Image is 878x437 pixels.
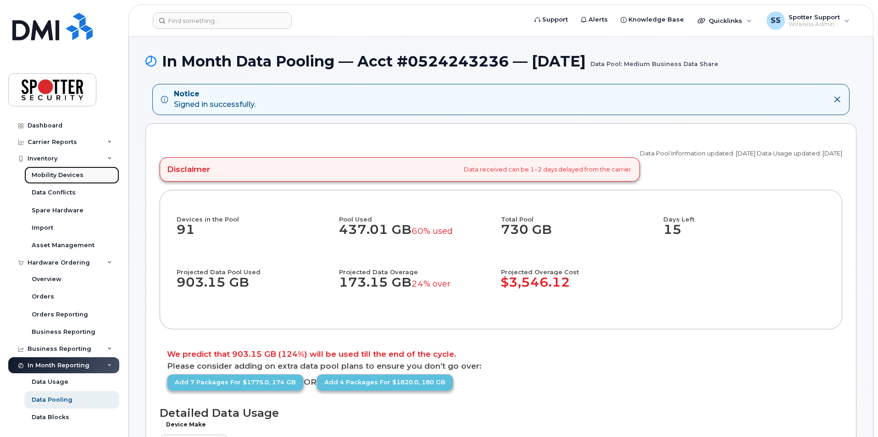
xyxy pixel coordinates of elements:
div: Signed in successfully. [174,89,256,110]
div: Data received can be 1–2 days delayed from the carrier. [160,157,640,181]
strong: Notice [174,89,256,100]
h4: Total Pool [501,207,655,222]
p: Data Pool Information updated: [DATE] Data Usage updated: [DATE] [640,149,842,158]
dd: 91 [177,222,339,246]
a: Add 7 packages for $1775.0, 174 GB [167,374,304,391]
small: 60% used [411,226,453,236]
dd: 730 GB [501,222,655,246]
small: Data Pool: Medium Business Data Share [590,53,718,67]
a: Add 4 packages for $1820.0, 180 GB [317,374,453,391]
small: 24% over [411,278,450,289]
dd: 15 [663,222,826,246]
h4: Pool Used [339,207,493,222]
p: Please consider adding on extra data pool plans to ensure you don’t go over: [167,362,835,370]
h4: Days Left [663,207,826,222]
h4: Disclaimer [167,165,210,174]
h4: Projected Data Pool Used [177,260,331,275]
div: OR [167,374,501,391]
h1: Detailed Data Usage [160,407,842,419]
dd: $3,546.12 [501,275,663,299]
p: We predict that 903.15 GB (124%) will be used till the end of the cycle. [167,350,835,358]
dd: 437.01 GB [339,222,493,246]
h1: In Month Data Pooling — Acct #0524243236 — [DATE] [145,53,856,69]
dd: 173.15 GB [339,275,493,299]
dd: 903.15 GB [177,275,331,299]
h4: Projected Overage Cost [501,260,663,275]
h4: Devices in the Pool [177,207,339,222]
label: Device Make [165,422,206,427]
h4: Projected Data Overage [339,260,493,275]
